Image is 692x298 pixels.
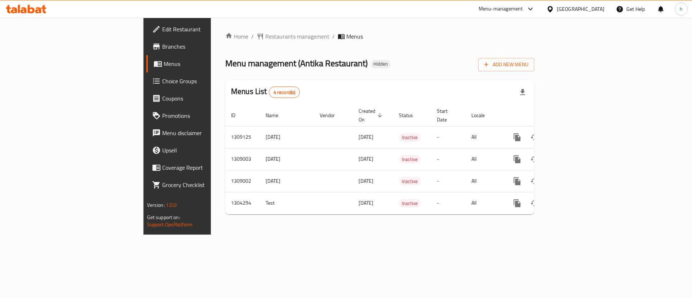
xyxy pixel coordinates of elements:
[147,200,165,210] span: Version:
[146,107,259,124] a: Promotions
[471,111,494,120] span: Locale
[399,177,421,186] span: Inactive
[509,195,526,212] button: more
[225,32,534,41] nav: breadcrumb
[431,148,466,170] td: -
[146,55,259,72] a: Menus
[478,58,534,71] button: Add New Menu
[431,170,466,192] td: -
[359,176,373,186] span: [DATE]
[526,195,543,212] button: Change Status
[225,55,368,71] span: Menu management ( Antika Restaurant )
[162,94,253,103] span: Coupons
[509,151,526,168] button: more
[147,220,193,229] a: Support.OpsPlatform
[162,42,253,51] span: Branches
[162,181,253,189] span: Grocery Checklist
[332,32,335,41] li: /
[146,124,259,142] a: Menu disclaimer
[399,155,421,164] span: Inactive
[399,111,422,120] span: Status
[479,5,523,13] div: Menu-management
[399,199,421,208] span: Inactive
[431,126,466,148] td: -
[484,60,528,69] span: Add New Menu
[526,173,543,190] button: Change Status
[466,148,503,170] td: All
[680,5,683,13] span: h
[146,159,259,176] a: Coverage Report
[146,142,259,159] a: Upsell
[162,163,253,172] span: Coverage Report
[359,132,373,142] span: [DATE]
[146,90,259,107] a: Coupons
[466,192,503,214] td: All
[162,146,253,155] span: Upsell
[466,170,503,192] td: All
[146,21,259,38] a: Edit Restaurant
[257,32,329,41] a: Restaurants management
[359,198,373,208] span: [DATE]
[466,126,503,148] td: All
[260,148,314,170] td: [DATE]
[162,77,253,85] span: Choice Groups
[146,38,259,55] a: Branches
[359,107,385,124] span: Created On
[147,213,180,222] span: Get support on:
[359,154,373,164] span: [DATE]
[557,5,604,13] div: [GEOGRAPHIC_DATA]
[269,89,300,96] span: 4 record(s)
[166,200,177,210] span: 1.0.0
[320,111,344,120] span: Vendor
[146,176,259,194] a: Grocery Checklist
[514,84,531,101] div: Export file
[399,133,421,142] span: Inactive
[162,25,253,34] span: Edit Restaurant
[260,170,314,192] td: [DATE]
[509,129,526,146] button: more
[266,111,288,120] span: Name
[225,104,584,214] table: enhanced table
[146,72,259,90] a: Choice Groups
[231,86,300,98] h2: Menus List
[265,32,329,41] span: Restaurants management
[231,111,245,120] span: ID
[371,61,391,67] span: Hidden
[437,107,457,124] span: Start Date
[164,59,253,68] span: Menus
[269,86,300,98] div: Total records count
[260,126,314,148] td: [DATE]
[526,151,543,168] button: Change Status
[371,60,391,68] div: Hidden
[526,129,543,146] button: Change Status
[431,192,466,214] td: -
[509,173,526,190] button: more
[162,129,253,137] span: Menu disclaimer
[162,111,253,120] span: Promotions
[503,104,584,126] th: Actions
[260,192,314,214] td: Test
[346,32,363,41] span: Menus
